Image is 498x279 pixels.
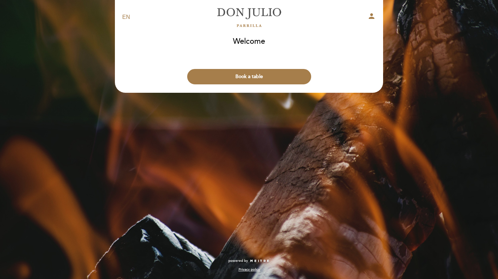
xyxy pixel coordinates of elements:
a: Privacy policy [239,267,260,272]
span: powered by [228,258,248,263]
a: [PERSON_NAME] [205,8,293,27]
button: Book a table [187,69,311,84]
h1: Welcome [233,37,265,46]
i: person [367,12,376,20]
a: powered by [228,258,270,263]
img: MEITRE [250,259,270,263]
button: person [367,12,376,23]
